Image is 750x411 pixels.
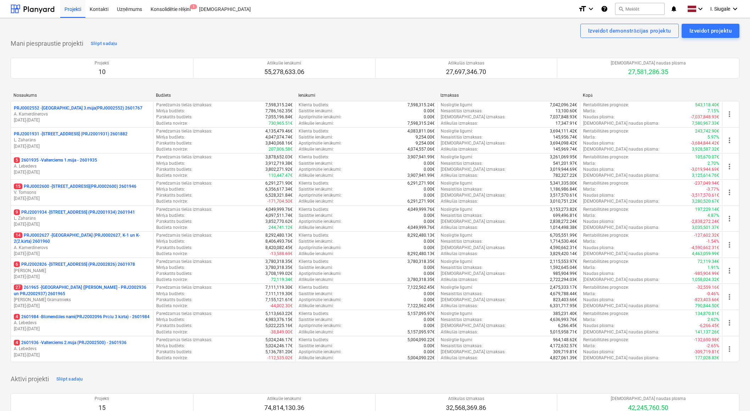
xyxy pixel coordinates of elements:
span: 4 [14,314,20,320]
p: PRJ0002600 - [STREET_ADDRESS](PRJ0002600) 2601946 [14,184,136,190]
p: 3,878,652.03€ [265,154,293,160]
p: 7,580,967.33€ [692,120,719,126]
p: Atlikušās izmaksas : [441,120,478,126]
p: A. Kamerdinerovs [14,111,150,117]
p: Pārskatīts budžets : [156,114,192,120]
p: Marža : [583,186,596,192]
span: more_vert [725,188,734,197]
p: 3,125,614.76€ [692,173,719,179]
p: Klienta budžets : [299,180,329,186]
p: 2,838,272.24€ [550,219,577,225]
span: 4 [14,340,20,345]
p: Naudas plūsma : [583,245,615,251]
p: Marža : [583,108,596,114]
p: [DEMOGRAPHIC_DATA] naudas plūsma : [583,251,659,257]
span: more_vert [725,241,734,249]
span: 27 [14,285,22,290]
button: Slēpt sadaļu [89,38,119,49]
div: 9PRJ2001934 -[STREET_ADDRESS] (PRJ2001934) 2601941L. Zaharāns[DATE]-[DATE] [14,209,150,227]
p: 0.00€ [424,161,435,167]
p: [DEMOGRAPHIC_DATA] naudas plūsma : [583,146,659,152]
p: Mērķa budžets : [156,161,185,167]
p: Rentabilitātes prognoze : [583,259,629,265]
p: 6,356,617.34€ [265,186,293,192]
p: [DEMOGRAPHIC_DATA] izmaksas : [441,114,506,120]
p: 7.15% [707,108,719,114]
p: Saistītie ienākumi : [299,213,333,219]
p: Saistītie ienākumi : [299,238,333,244]
p: 145,969.74€ [553,146,577,152]
p: Paredzamās tiešās izmaksas : [156,128,212,134]
p: A. Lebedevs [14,346,150,352]
p: Atlikušie ienākumi : [299,198,334,204]
p: Nesaistītās izmaksas : [441,186,483,192]
p: 3,907,941.99€ [407,154,435,160]
p: 543,118.40€ [695,102,719,108]
p: -3,684,844.42€ [691,140,719,146]
p: [DATE] - [DATE] [14,251,150,257]
p: Budžeta novirze : [156,225,187,231]
p: PRJ2001934 - [STREET_ADDRESS] (PRJ2001934) 2601941 [14,209,135,215]
p: 782,327.22€ [553,173,577,179]
p: [DATE] - [DATE] [14,169,150,175]
p: 7,055,196.84€ [265,114,293,120]
p: Pārskatīts budžets : [156,167,192,173]
p: [DATE] - [DATE] [14,143,150,150]
p: 9,254.00€ [416,140,435,146]
p: 4,463,059.99€ [692,251,719,257]
p: Noslēgtie līgumi : [441,102,473,108]
p: Marža : [583,161,596,167]
div: 6PRJ2002826 -[STREET_ADDRESS] (PRJ2002826) 2601978[PERSON_NAME][DATE]-[DATE] [14,261,150,280]
p: 5,341,335.00€ [550,180,577,186]
p: Apstiprinātie ienākumi : [299,245,342,251]
p: Mērķa budžets : [156,238,185,244]
p: Pārskatīts budžets : [156,245,192,251]
p: 7,042,096.24€ [550,102,577,108]
div: 14PRJ0002627 -[GEOGRAPHIC_DATA] (PRJ0002627, K-1 un K-2(2.kārta) 2601960A. Kamerdinerovs[DATE]-[D... [14,232,150,257]
p: 9,254.00€ [416,134,435,140]
p: Atlikušie ienākumi : [299,146,334,152]
p: Atlikušās izmaksas [446,60,486,66]
p: 699,496.81€ [553,213,577,219]
p: 6,291,271.90€ [407,180,435,186]
div: 42601984 -Blūmendāles nami(PRJ2002096 Prūšu 3 kārta) - 2601984A. Lebedevs[DATE]-[DATE] [14,314,150,332]
p: V. Tomsons [14,190,150,196]
span: more_vert [725,319,734,327]
p: PRJ0002627 - [GEOGRAPHIC_DATA] (PRJ0002627, K-1 un K-2(2.kārta) 2601960 [14,232,150,244]
p: 3,780,318.35€ [265,259,293,265]
p: [DATE] - [DATE] [14,274,150,280]
p: Mērķa budžets : [156,186,185,192]
p: -2,838,272.24€ [691,219,719,225]
p: Mērķa budžets : [156,265,185,271]
p: PRJ2001931 - [STREET_ADDRESS] (PRJ2001931) 2601882 [14,131,128,137]
span: 15 [14,184,22,189]
p: [DATE] - [DATE] [14,326,150,332]
p: [DEMOGRAPHIC_DATA] naudas plūsma : [583,225,659,231]
p: Atlikušie ienākumi : [299,251,334,257]
p: 1,014,498.38€ [550,225,577,231]
p: Saistītie ienākumi : [299,161,333,167]
p: 7,598,315.24€ [407,102,435,108]
p: Marža : [583,134,596,140]
p: 243,742.90€ [695,128,719,134]
span: more_vert [725,266,734,275]
p: A. Kamerdinerovs [14,245,150,251]
p: 27,697,346.70 [446,68,486,76]
p: 105,670.07€ [695,154,719,160]
i: Zināšanu pamats [601,5,608,13]
p: 8,292,480.13€ [407,251,435,257]
p: 8,292,480.13€ [407,232,435,238]
p: Atlikušie ienākumi : [299,120,334,126]
p: 7,037,848.93€ [550,114,577,120]
p: Atlikušie ienākumi : [299,173,334,179]
p: Rentabilitātes prognoze : [583,128,629,134]
p: 3,780,318.35€ [407,259,435,265]
p: 3,928,587.32€ [692,146,719,152]
p: 55,278,633.06 [264,68,304,76]
p: 4,083,811.06€ [407,128,435,134]
p: A. Lebedevs [14,320,150,326]
p: Noslēgtie līgumi : [441,154,473,160]
p: 3,153,273.82€ [550,207,577,213]
span: more_vert [725,110,734,118]
span: 9 [14,209,20,215]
